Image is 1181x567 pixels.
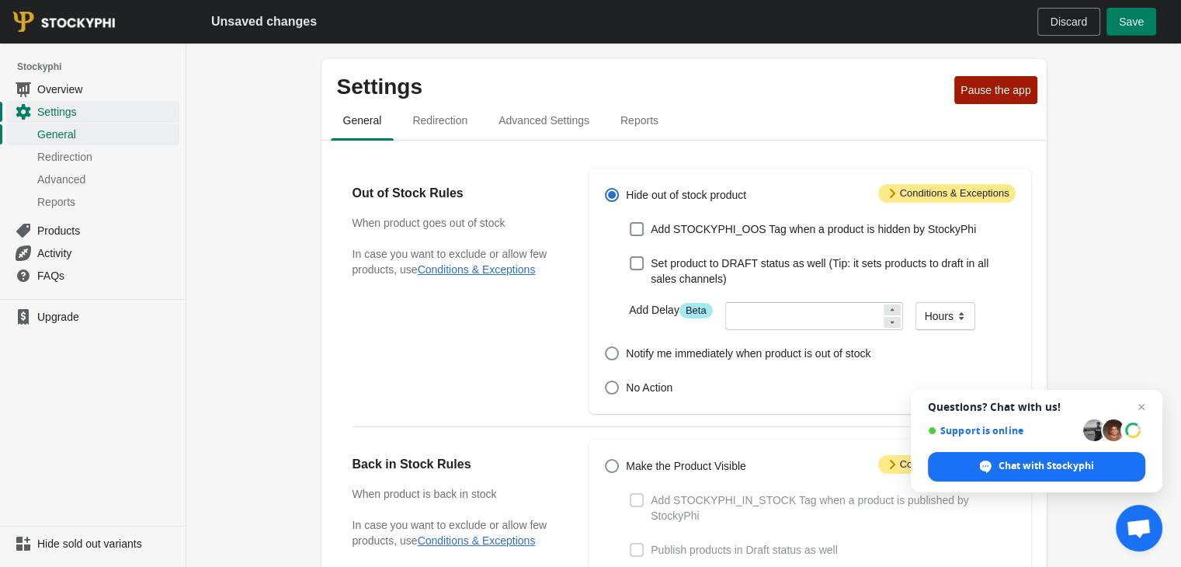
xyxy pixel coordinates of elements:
[651,256,1015,287] span: Set product to DRAFT status as well (Tip: it sets products to draft in all sales channels)
[6,219,179,242] a: Products
[626,346,870,361] span: Notify me immediately when product is out of stock
[608,106,671,134] span: Reports
[37,104,176,120] span: Settings
[1037,8,1100,36] button: Discard
[999,459,1094,473] span: Chat with Stockyphi
[878,455,1016,474] span: Conditions & Exceptions
[331,106,394,134] span: General
[211,12,317,31] h2: Unsaved changes
[353,246,558,277] p: In case you want to exclude or allow few products, use
[37,245,176,261] span: Activity
[353,455,558,474] h2: Back in Stock Rules
[679,303,713,318] span: Beta
[37,149,176,165] span: Redirection
[418,263,536,276] button: Conditions & Exceptions
[928,452,1145,482] span: Chat with Stockyphi
[6,100,179,123] a: Settings
[353,184,558,203] h2: Out of Stock Rules
[37,309,176,325] span: Upgrade
[328,100,398,141] button: general
[928,425,1078,437] span: Support is online
[651,221,976,237] span: Add STOCKYPHI_OOS Tag when a product is hidden by StockyPhi
[37,268,176,283] span: FAQs
[1106,8,1156,36] button: Save
[400,106,480,134] span: Redirection
[1051,16,1087,28] span: Discard
[629,302,712,318] label: Add Delay
[353,486,558,502] h3: When product is back in stock
[928,401,1145,413] span: Questions? Chat with us!
[605,100,674,141] button: reports
[486,106,602,134] span: Advanced Settings
[1116,505,1162,551] a: Open chat
[6,123,179,145] a: General
[651,492,1015,524] span: Add STOCKYPHI_IN_STOCK Tag when a product is published by StockyPhi
[37,194,176,210] span: Reports
[37,82,176,97] span: Overview
[626,458,746,474] span: Make the Product Visible
[6,264,179,287] a: FAQs
[418,534,536,547] button: Conditions & Exceptions
[6,306,179,328] a: Upgrade
[954,76,1037,104] button: Pause the app
[337,75,949,99] p: Settings
[6,533,179,555] a: Hide sold out variants
[37,127,176,142] span: General
[960,84,1030,96] span: Pause the app
[6,145,179,168] a: Redirection
[483,100,605,141] button: Advanced settings
[626,380,672,395] span: No Action
[6,168,179,190] a: Advanced
[6,78,179,100] a: Overview
[878,184,1016,203] span: Conditions & Exceptions
[6,242,179,264] a: Activity
[397,100,483,141] button: redirection
[626,187,746,203] span: Hide out of stock product
[6,190,179,213] a: Reports
[37,172,176,187] span: Advanced
[37,223,176,238] span: Products
[37,536,176,551] span: Hide sold out variants
[651,542,837,558] span: Publish products in Draft status as well
[353,215,558,231] h3: When product goes out of stock
[353,517,558,548] p: In case you want to exclude or allow few products, use
[17,59,186,75] span: Stockyphi
[1119,16,1144,28] span: Save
